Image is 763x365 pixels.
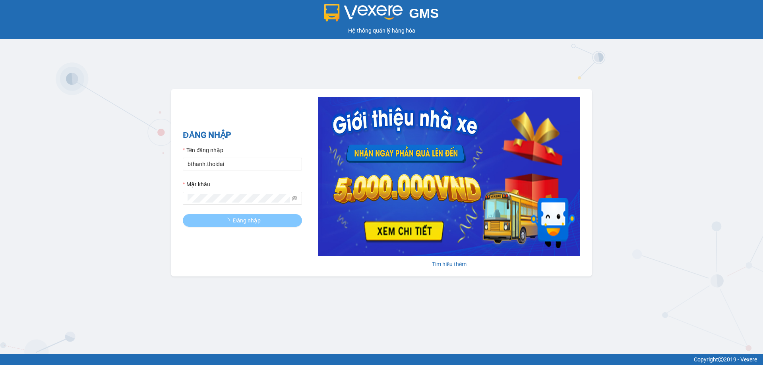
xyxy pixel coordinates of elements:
[324,4,403,21] img: logo 2
[233,216,261,225] span: Đăng nhập
[718,357,724,362] span: copyright
[292,195,297,201] span: eye-invisible
[183,214,302,227] button: Đăng nhập
[2,26,761,35] div: Hệ thống quản lý hàng hóa
[318,97,580,256] img: banner-0
[224,218,233,223] span: loading
[324,12,439,18] a: GMS
[183,146,223,154] label: Tên đăng nhập
[318,260,580,268] div: Tìm hiểu thêm
[183,158,302,170] input: Tên đăng nhập
[183,180,210,189] label: Mật khẩu
[409,6,439,21] span: GMS
[188,194,290,203] input: Mật khẩu
[6,355,757,364] div: Copyright 2019 - Vexere
[183,129,302,142] h2: ĐĂNG NHẬP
